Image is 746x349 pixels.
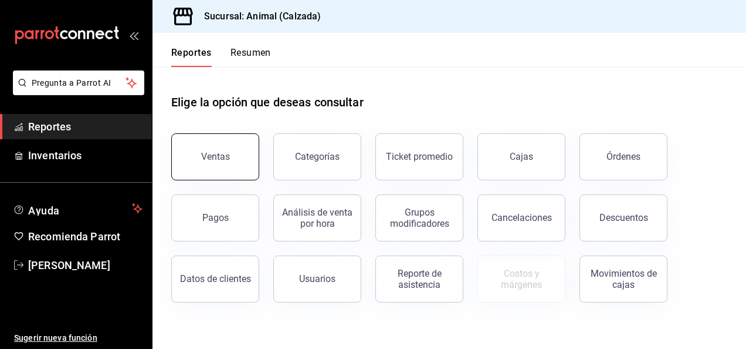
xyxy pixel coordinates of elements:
div: Pagos [202,212,229,223]
span: Ayuda [28,202,127,216]
button: Ticket promedio [375,133,463,180]
button: Grupos modificadores [375,194,463,241]
div: Órdenes [606,151,640,162]
span: Sugerir nueva función [14,332,143,344]
button: Resumen [230,47,271,67]
h3: Sucursal: Animal (Calzada) [195,9,321,24]
h1: Elige la opción que deseas consultar [171,93,364,111]
span: [PERSON_NAME] [28,257,143,273]
div: Movimientos de cajas [587,268,660,290]
button: Movimientos de cajas [579,256,667,303]
button: Categorías [273,133,361,180]
div: Usuarios [299,273,335,284]
button: Órdenes [579,133,667,180]
a: Cajas [477,133,565,180]
button: Descuentos [579,194,667,241]
button: Ventas [171,133,259,180]
span: Reportes [28,119,143,135]
div: Grupos modificadores [383,207,456,229]
button: Análisis de venta por hora [273,194,361,241]
button: Contrata inventarios para ver este reporte [477,256,565,303]
button: Reporte de asistencia [375,256,463,303]
span: Inventarios [28,147,143,163]
div: Ticket promedio [386,151,453,162]
div: navigation tabs [171,47,271,67]
button: Cancelaciones [477,194,565,241]
div: Datos de clientes [180,273,251,284]
div: Costos y márgenes [485,268,558,290]
div: Descuentos [599,212,648,223]
span: Pregunta a Parrot AI [32,77,126,89]
div: Categorías [295,151,340,162]
button: Pregunta a Parrot AI [13,71,144,95]
div: Análisis de venta por hora [281,207,354,229]
div: Cajas [510,150,534,164]
div: Ventas [201,151,230,162]
button: Datos de clientes [171,256,259,303]
a: Pregunta a Parrot AI [8,85,144,98]
span: Recomienda Parrot [28,229,143,244]
button: open_drawer_menu [129,31,138,40]
div: Reporte de asistencia [383,268,456,290]
button: Reportes [171,47,212,67]
button: Usuarios [273,256,361,303]
button: Pagos [171,194,259,241]
div: Cancelaciones [491,212,552,223]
